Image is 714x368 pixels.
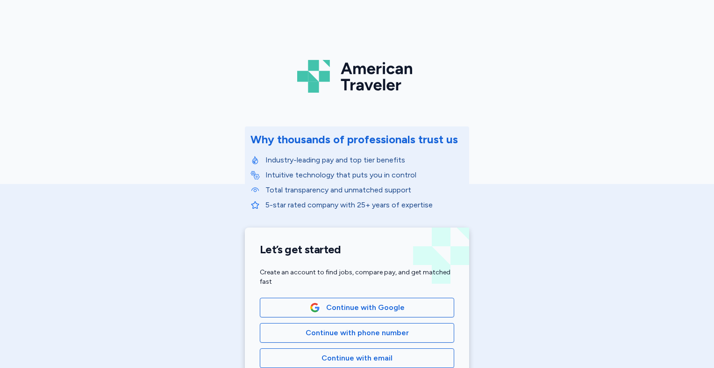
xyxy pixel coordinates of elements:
p: Intuitive technology that puts you in control [265,169,464,181]
div: Create an account to find jobs, compare pay, and get matched fast [260,268,454,287]
p: 5-star rated company with 25+ years of expertise [265,199,464,211]
img: Logo [297,56,417,96]
button: Continue with phone number [260,323,454,343]
button: Continue with email [260,348,454,368]
img: Google Logo [310,302,320,313]
h1: Let’s get started [260,243,454,257]
span: Continue with phone number [306,327,409,339]
p: Industry-leading pay and top tier benefits [265,155,464,166]
div: Why thousands of professionals trust us [250,132,458,147]
span: Continue with Google [326,302,405,313]
p: Total transparency and unmatched support [265,184,464,196]
button: Google LogoContinue with Google [260,298,454,317]
span: Continue with email [321,353,393,364]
